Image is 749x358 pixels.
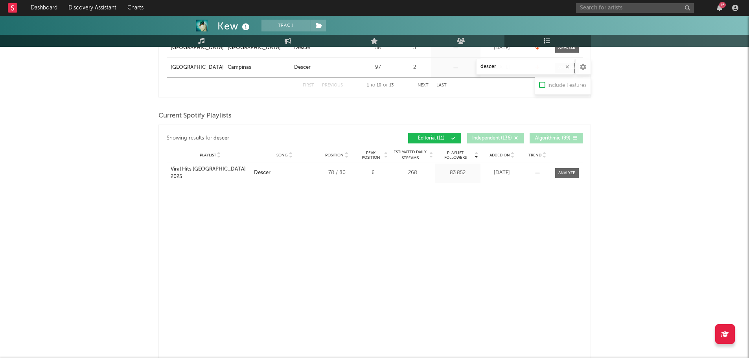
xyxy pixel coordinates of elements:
[228,44,281,52] div: [GEOGRAPHIC_DATA]
[467,133,524,143] button: Independent(136)
[359,151,383,160] span: Peak Position
[213,134,229,143] div: descer
[361,44,396,52] div: 58
[228,44,290,52] a: [GEOGRAPHIC_DATA]
[392,169,433,177] div: 268
[482,44,522,52] div: [DATE]
[261,20,311,31] button: Track
[294,44,311,52] div: Descer
[472,136,512,141] span: Independent ( 136 )
[294,64,357,72] a: Descer
[254,169,271,177] div: Descer
[383,84,388,87] span: of
[228,64,251,72] div: Campinas
[576,3,694,13] input: Search for artists
[436,83,447,88] button: Last
[437,151,474,160] span: Playlist Followers
[437,169,478,177] div: 83.852
[547,81,587,90] div: Include Features
[361,64,396,72] div: 97
[528,153,541,158] span: Trend
[294,64,311,72] div: Descer
[158,111,232,121] span: Current Spotify Playlists
[217,20,252,33] div: Kew
[535,136,571,141] span: Algorithmic ( 99 )
[171,44,224,52] a: [GEOGRAPHIC_DATA]
[719,2,726,8] div: 15
[476,59,574,75] input: Search Playlists/Charts
[413,136,449,141] span: Editorial ( 11 )
[171,165,250,181] a: Viral Hits [GEOGRAPHIC_DATA] 2025
[319,169,355,177] div: 78 / 80
[370,84,375,87] span: to
[359,81,402,90] div: 1 10 13
[325,153,344,158] span: Position
[717,5,722,11] button: 15
[303,83,314,88] button: First
[322,83,343,88] button: Previous
[482,169,522,177] div: [DATE]
[530,133,583,143] button: Algorithmic(99)
[400,44,429,52] div: 3
[359,169,388,177] div: 6
[490,153,510,158] span: Added On
[294,44,357,52] a: Descer
[171,64,224,72] a: [GEOGRAPHIC_DATA]
[167,133,375,143] div: Showing results for
[276,153,288,158] span: Song
[200,153,216,158] span: Playlist
[228,64,290,72] a: Campinas
[408,133,461,143] button: Editorial(11)
[392,149,429,161] span: Estimated Daily Streams
[400,64,429,72] div: 2
[418,83,429,88] button: Next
